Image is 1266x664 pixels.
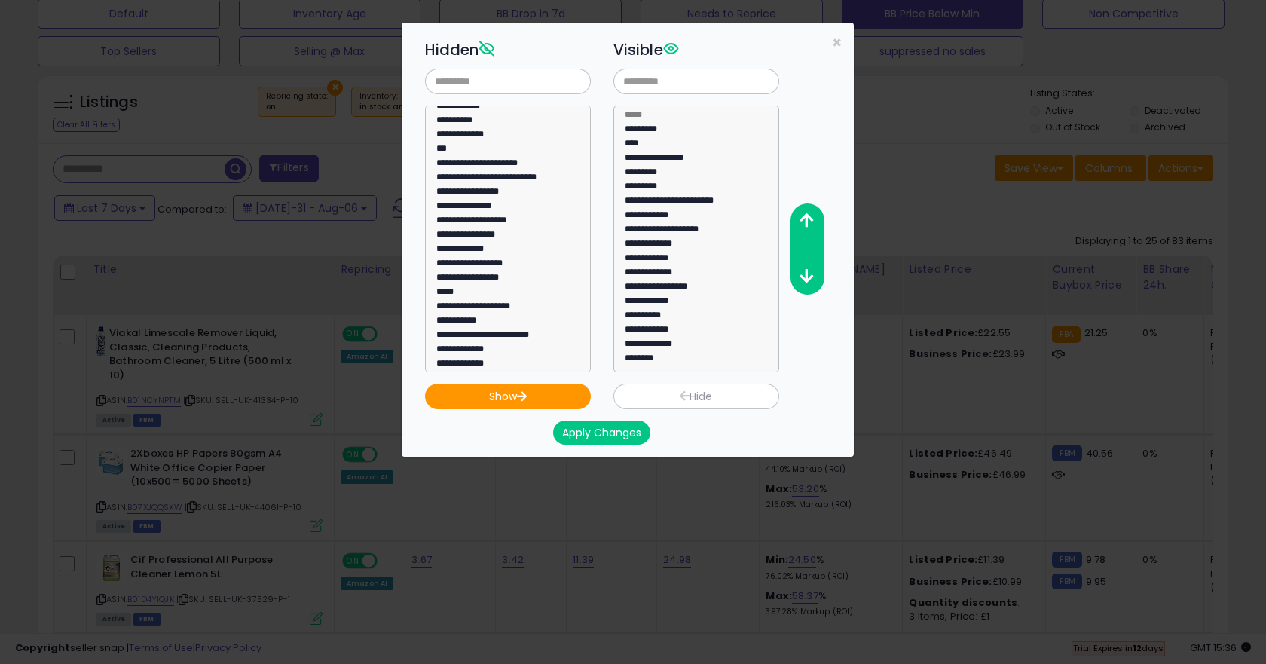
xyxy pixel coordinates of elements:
[613,384,779,409] button: Hide
[613,38,779,61] h3: Visible
[832,32,842,54] span: ×
[425,384,591,409] button: Show
[425,38,591,61] h3: Hidden
[553,421,650,445] button: Apply Changes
